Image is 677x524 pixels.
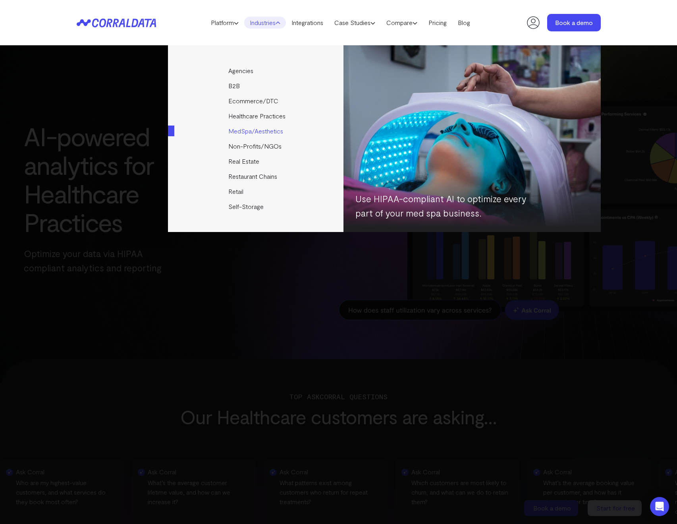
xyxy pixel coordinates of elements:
[168,199,345,214] a: Self-Storage
[650,497,669,516] div: Open Intercom Messenger
[168,169,345,184] a: Restaurant Chains
[168,154,345,169] a: Real Estate
[168,78,345,93] a: B2B
[205,17,244,29] a: Platform
[355,191,534,220] p: Use HIPAA-compliant AI to optimize every part of your med spa business.
[244,17,286,29] a: Industries
[168,139,345,154] a: Non-Profits/NGOs
[381,17,423,29] a: Compare
[168,124,345,139] a: MedSpa/Aesthetics
[168,108,345,124] a: Healthcare Practices
[547,14,601,31] a: Book a demo
[168,184,345,199] a: Retail
[452,17,476,29] a: Blog
[168,63,345,78] a: Agencies
[286,17,329,29] a: Integrations
[168,93,345,108] a: Ecommerce/DTC
[329,17,381,29] a: Case Studies
[423,17,452,29] a: Pricing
